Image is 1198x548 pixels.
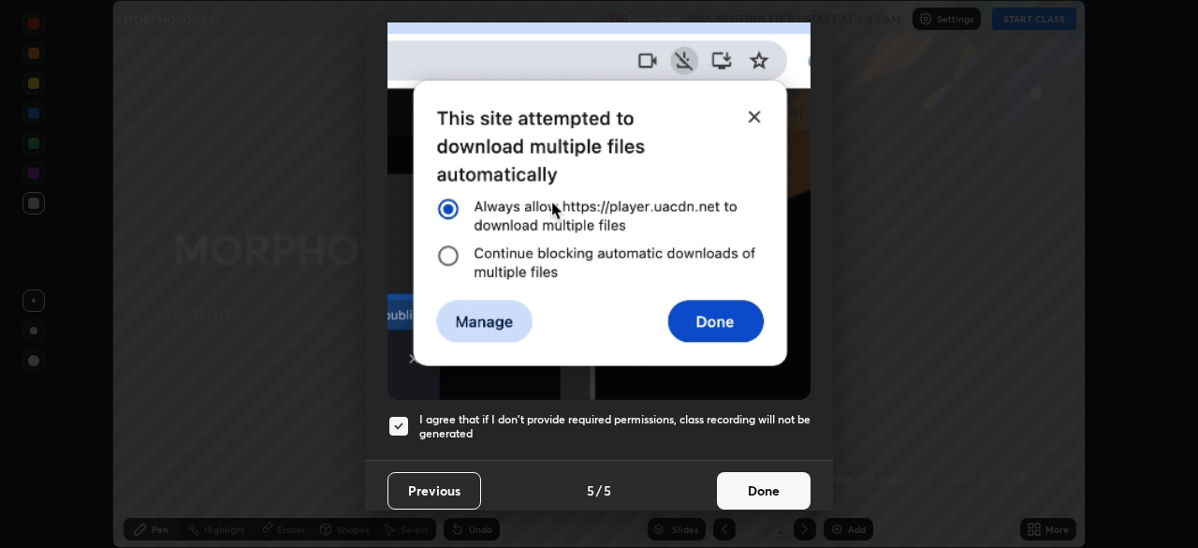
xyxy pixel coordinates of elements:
h5: I agree that if I don't provide required permissions, class recording will not be generated [419,412,811,441]
h4: 5 [604,481,611,500]
button: Previous [387,472,481,510]
button: Done [717,472,811,510]
h4: 5 [587,481,594,500]
h4: / [596,481,602,500]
